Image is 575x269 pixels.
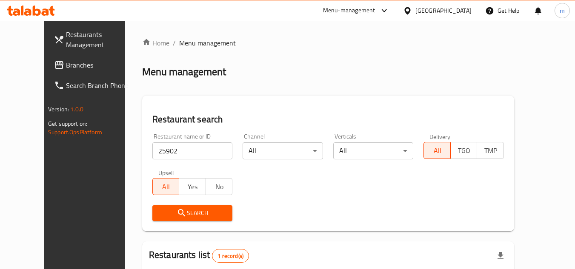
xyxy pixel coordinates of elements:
[212,252,249,260] span: 1 record(s)
[48,118,87,129] span: Get support on:
[490,246,511,266] div: Export file
[427,144,447,157] span: All
[142,65,226,79] h2: Menu management
[142,38,514,48] nav: breadcrumb
[415,6,472,15] div: [GEOGRAPHIC_DATA]
[481,144,501,157] span: TMP
[47,24,140,55] a: Restaurants Management
[159,208,226,218] span: Search
[243,142,323,159] div: All
[450,142,478,159] button: TGO
[158,170,174,176] label: Upsell
[156,181,176,193] span: All
[179,178,206,195] button: Yes
[152,113,504,126] h2: Restaurant search
[209,181,229,193] span: No
[47,55,140,75] a: Branches
[323,6,375,16] div: Menu-management
[206,178,233,195] button: No
[179,38,236,48] span: Menu management
[48,104,69,115] span: Version:
[48,127,102,138] a: Support.OpsPlatform
[152,205,233,221] button: Search
[560,6,565,15] span: m
[173,38,176,48] li: /
[423,142,451,159] button: All
[477,142,504,159] button: TMP
[333,142,414,159] div: All
[66,80,133,91] span: Search Branch Phone
[454,144,474,157] span: TGO
[149,249,249,263] h2: Restaurants list
[152,178,180,195] button: All
[183,181,203,193] span: Yes
[66,60,133,70] span: Branches
[142,38,169,48] a: Home
[70,104,83,115] span: 1.0.0
[212,249,249,263] div: Total records count
[429,133,451,139] label: Delivery
[66,29,133,50] span: Restaurants Management
[152,142,233,159] input: Search for restaurant name or ID..
[47,75,140,96] a: Search Branch Phone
